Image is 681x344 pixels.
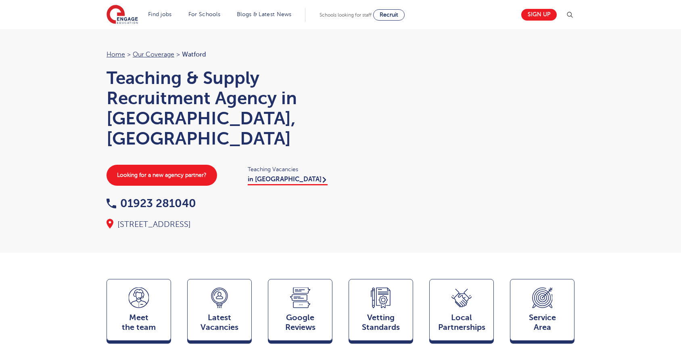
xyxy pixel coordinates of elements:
a: Recruit [373,9,405,21]
span: Watford [182,51,206,58]
a: For Schools [188,11,220,17]
a: 01923 281040 [107,197,196,210]
span: Service Area [514,313,570,332]
a: Sign up [521,9,557,21]
img: Engage Education [107,5,138,25]
nav: breadcrumb [107,49,332,60]
a: Home [107,51,125,58]
span: Local Partnerships [434,313,489,332]
span: > [176,51,180,58]
a: Blogs & Latest News [237,11,292,17]
a: Find jobs [148,11,172,17]
a: Our coverage [133,51,174,58]
h1: Teaching & Supply Recruitment Agency in [GEOGRAPHIC_DATA], [GEOGRAPHIC_DATA] [107,68,332,149]
span: Teaching Vacancies [248,165,332,174]
a: in [GEOGRAPHIC_DATA] [248,176,328,185]
div: [STREET_ADDRESS] [107,219,332,230]
span: Schools looking for staff [320,12,372,18]
span: Latest Vacancies [192,313,247,332]
a: Looking for a new agency partner? [107,165,217,186]
span: > [127,51,131,58]
span: Google Reviews [272,313,328,332]
span: Vetting Standards [353,313,409,332]
span: Meet the team [111,313,167,332]
span: Recruit [380,12,398,18]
